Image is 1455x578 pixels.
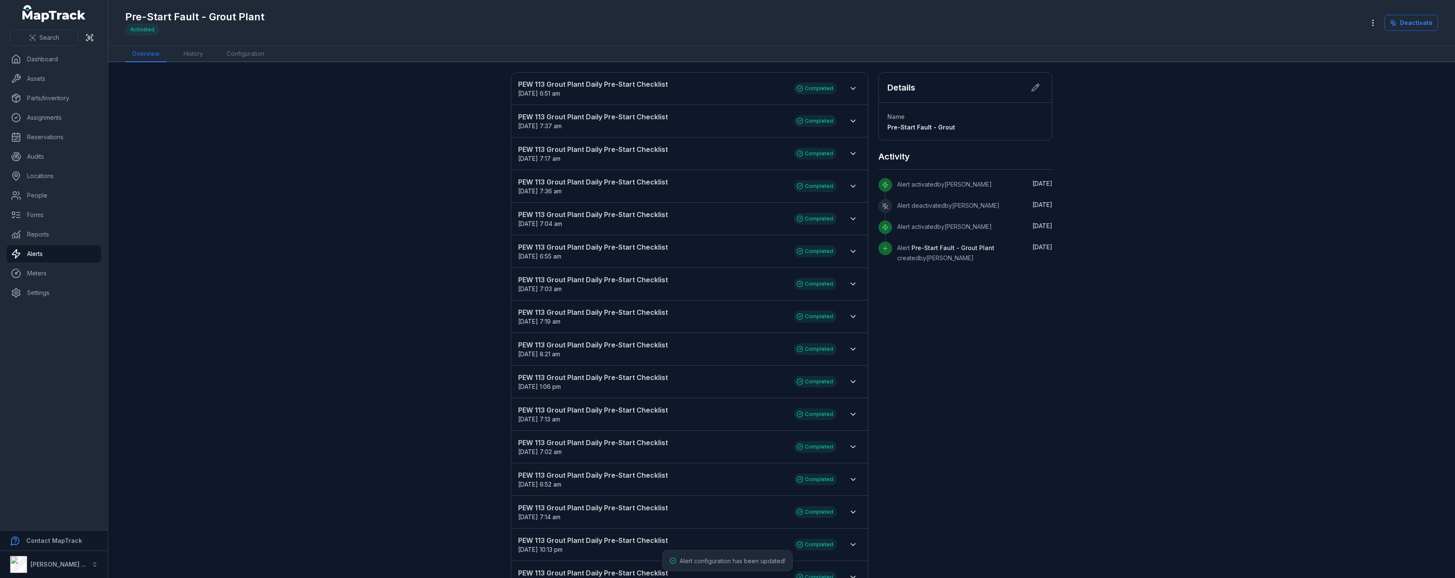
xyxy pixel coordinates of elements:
div: Completed [794,539,837,550]
a: Reservations [7,129,101,146]
strong: PEW 113 Grout Plant Daily Pre-Start Checklist [518,340,785,350]
div: Completed [794,278,837,290]
span: [DATE] 7:36 am [518,187,562,195]
div: Completed [794,83,837,94]
span: [DATE] 7:37 am [518,122,562,129]
span: [DATE] 1:06 pm [518,383,561,390]
time: 8/19/2025, 7:14:22 AM [518,513,560,520]
span: [DATE] 10:13 pm [518,546,563,553]
a: PEW 113 Grout Plant Daily Pre-Start Checklist[DATE] 7:02 am [518,438,785,456]
div: Completed [794,441,837,453]
span: [DATE] 7:02 am [518,448,562,455]
strong: PEW 113 Grout Plant Daily Pre-Start Checklist [518,405,785,415]
span: [DATE] 7:04 am [518,220,562,227]
span: [DATE] 7:17 am [518,155,560,162]
a: Dashboard [7,51,101,68]
a: PEW 113 Grout Plant Daily Pre-Start Checklist[DATE] 7:19 am [518,307,785,326]
a: PEW 113 Grout Plant Daily Pre-Start Checklist[DATE] 6:51 am [518,79,785,98]
strong: PEW 113 Grout Plant Daily Pre-Start Checklist [518,177,785,187]
strong: PEW 113 Grout Plant Daily Pre-Start Checklist [518,503,785,513]
span: [DATE] 7:19 am [518,318,560,325]
a: PEW 113 Grout Plant Daily Pre-Start Checklist[DATE] 7:17 am [518,144,785,163]
strong: [PERSON_NAME] Group [30,561,100,568]
strong: PEW 113 Grout Plant Daily Pre-Start Checklist [518,242,785,252]
time: 8/18/2025, 10:13:53 PM [518,546,563,553]
strong: PEW 113 Grout Plant Daily Pre-Start Checklist [518,438,785,448]
time: 8/26/2025, 7:13:47 AM [518,416,560,423]
a: MapTrack [22,5,86,22]
time: 9/18/2025, 7:03:41 AM [518,285,562,292]
a: History [177,46,210,62]
span: Pre-Start Fault - Grout Plant [887,124,972,131]
a: Meters [7,265,101,282]
span: [DATE] 7:03 am [518,285,562,292]
div: Completed [794,311,837,322]
span: [DATE] [1032,201,1052,208]
span: Alert created by [PERSON_NAME] [897,244,994,261]
a: Configuration [220,46,271,62]
strong: Contact MapTrack [26,537,82,544]
span: [DATE] 7:14 am [518,513,560,520]
a: Settings [7,284,101,301]
a: Alerts [7,245,101,262]
strong: PEW 113 Grout Plant Daily Pre-Start Checklist [518,209,785,220]
a: PEW 113 Grout Plant Daily Pre-Start Checklist[DATE] 7:04 am [518,209,785,228]
time: 8/28/2025, 1:06:06 PM [518,383,561,390]
h2: Activity [878,151,910,162]
span: [DATE] 6:51 am [518,90,560,97]
a: Parts/Inventory [7,90,101,107]
span: Alert deactivated by [PERSON_NAME] [897,202,999,209]
a: PEW 113 Grout Plant Daily Pre-Start Checklist[DATE] 7:03 am [518,275,785,293]
a: PEW 113 Grout Plant Daily Pre-Start Checklist[DATE] 7:14 am [518,503,785,521]
a: Reports [7,226,101,243]
button: Deactivate [1384,15,1438,31]
a: PEW 113 Grout Plant Daily Pre-Start Checklist[DATE] 10:13 pm [518,535,785,554]
strong: PEW 113 Grout Plant Daily Pre-Start Checklist [518,275,785,285]
span: Name [887,113,905,120]
a: PEW 113 Grout Plant Daily Pre-Start Checklist[DATE] 7:37 am [518,112,785,130]
time: 5/21/2025, 2:14:18 PM [1032,222,1052,229]
a: PEW 113 Grout Plant Daily Pre-Start Checklist[DATE] 6:55 am [518,242,785,261]
span: Pre-Start Fault - Grout Plant [911,244,994,251]
strong: PEW 113 Grout Plant Daily Pre-Start Checklist [518,144,785,154]
a: PEW 113 Grout Plant Daily Pre-Start Checklist[DATE] 7:13 am [518,405,785,424]
span: [DATE] [1032,243,1052,250]
div: Completed [794,473,837,485]
a: Audits [7,148,101,165]
time: 9/19/2025, 6:55:15 AM [518,253,561,260]
span: [DATE] [1032,222,1052,229]
a: People [7,187,101,204]
div: Activated [125,24,159,36]
strong: PEW 113 Grout Plant Daily Pre-Start Checklist [518,112,785,122]
span: Search [39,33,59,42]
time: 8/23/2025, 7:02:30 AM [518,448,562,455]
time: 9/29/2025, 7:36:18 AM [518,187,562,195]
span: [DATE] 8:21 am [518,350,560,358]
time: 10/7/2025, 1:41:02 PM [1032,180,1052,187]
strong: PEW 113 Grout Plant Daily Pre-Start Checklist [518,307,785,317]
time: 10/1/2025, 7:17:27 AM [518,155,560,162]
span: [DATE] 6:52 am [518,481,561,488]
div: Completed [794,408,837,420]
a: Assets [7,70,101,87]
a: Overview [125,46,167,62]
div: Completed [794,245,837,257]
h2: Details [887,82,915,94]
a: Forms [7,206,101,223]
span: [DATE] 6:55 am [518,253,561,260]
div: Completed [794,115,837,127]
a: PEW 113 Grout Plant Daily Pre-Start Checklist[DATE] 7:36 am [518,177,785,195]
strong: PEW 113 Grout Plant Daily Pre-Start Checklist [518,470,785,480]
span: [DATE] 7:13 am [518,416,560,423]
h1: Pre-Start Fault - Grout Plant [125,10,264,24]
strong: PEW 113 Grout Plant Daily Pre-Start Checklist [518,79,785,89]
time: 10/7/2025, 6:51:59 AM [518,90,560,97]
div: Completed [794,343,837,355]
div: Completed [794,213,837,225]
strong: PEW 113 Grout Plant Daily Pre-Start Checklist [518,372,785,383]
time: 10/7/2025, 1:40:49 PM [1032,201,1052,208]
div: Completed [794,148,837,160]
div: Completed [794,376,837,388]
a: PEW 113 Grout Plant Daily Pre-Start Checklist[DATE] 1:06 pm [518,372,785,391]
span: [DATE] [1032,180,1052,187]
